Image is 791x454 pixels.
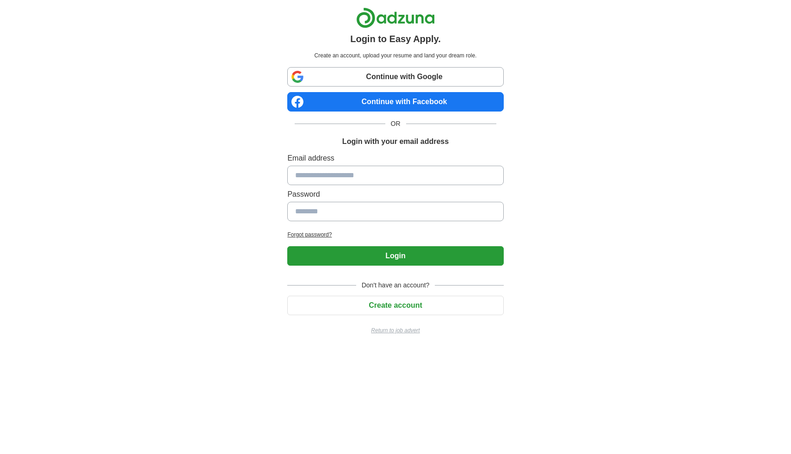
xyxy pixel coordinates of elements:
h1: Login with your email address [342,136,449,147]
span: Don't have an account? [356,280,435,290]
button: Login [287,246,503,266]
img: Adzuna logo [356,7,435,28]
span: OR [385,119,406,129]
label: Email address [287,153,503,164]
a: Forgot password? [287,230,503,239]
h1: Login to Easy Apply. [350,32,441,46]
a: Continue with Google [287,67,503,87]
a: Create account [287,301,503,309]
a: Return to job advert [287,326,503,335]
label: Password [287,189,503,200]
p: Create an account, upload your resume and land your dream role. [289,51,501,60]
button: Create account [287,296,503,315]
a: Continue with Facebook [287,92,503,112]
